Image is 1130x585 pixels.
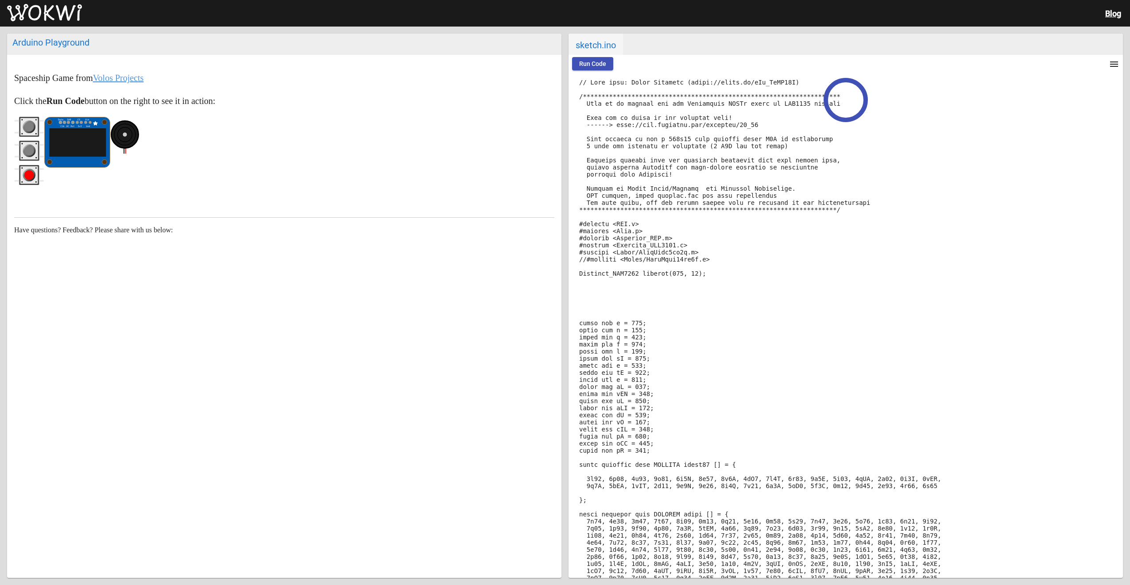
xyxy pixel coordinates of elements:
a: Blog [1105,9,1121,18]
mat-icon: menu [1109,59,1119,69]
p: Spaceship Game from [14,71,554,85]
strong: Run Code [46,96,85,106]
span: sketch.ino [569,34,623,55]
span: Run Code [579,60,606,67]
img: Wokwi [7,4,82,22]
div: Arduino Playground [12,37,556,48]
span: Have questions? Feedback? Please share with us below: [14,226,173,234]
a: Volos Projects [93,73,144,83]
button: Run Code [572,57,613,70]
p: Click the button on the right to see it in action: [14,94,554,108]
